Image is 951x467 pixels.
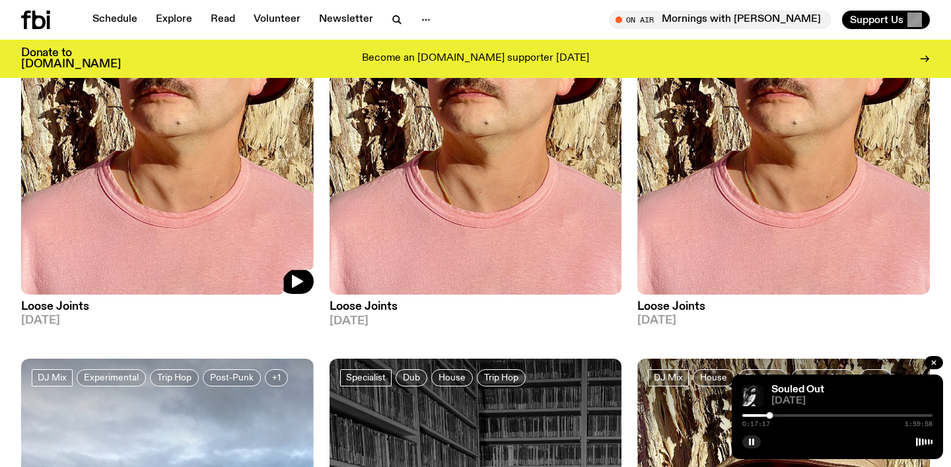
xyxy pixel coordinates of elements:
[738,369,787,386] a: Trip Hop
[21,48,121,70] h3: Donate to [DOMAIN_NAME]
[654,373,683,382] span: DJ Mix
[648,369,689,386] a: DJ Mix
[439,373,466,382] span: House
[246,11,308,29] a: Volunteer
[346,373,386,382] span: Specialist
[842,11,930,29] button: Support Us
[150,369,199,386] a: Trip Hop
[905,421,933,427] span: 1:59:58
[272,373,281,382] span: +1
[21,315,314,326] span: [DATE]
[38,373,67,382] span: DJ Mix
[791,369,855,386] a: Jersey Club
[203,11,243,29] a: Read
[431,369,473,386] a: House
[396,369,427,386] a: Dub
[77,369,146,386] a: Experimental
[850,14,903,26] span: Support Us
[330,295,622,326] a: Loose Joints[DATE]
[771,396,933,406] span: [DATE]
[32,369,73,386] a: DJ Mix
[477,369,526,386] a: Trip Hop
[330,301,622,312] h3: Loose Joints
[771,384,824,395] a: Souled Out
[21,295,314,326] a: Loose Joints[DATE]
[265,369,288,386] button: +1
[798,373,848,382] span: Jersey Club
[84,373,139,382] span: Experimental
[210,373,254,382] span: Post-Punk
[866,373,884,382] span: Jazz
[637,301,930,312] h3: Loose Joints
[484,373,518,382] span: Trip Hop
[340,369,392,386] a: Specialist
[362,53,589,65] p: Become an [DOMAIN_NAME] supporter [DATE]
[637,295,930,326] a: Loose Joints[DATE]
[609,11,831,29] button: On AirMornings with [PERSON_NAME]
[311,11,381,29] a: Newsletter
[746,373,780,382] span: Trip Hop
[203,369,261,386] a: Post-Punk
[157,373,192,382] span: Trip Hop
[700,373,727,382] span: House
[85,11,145,29] a: Schedule
[330,316,622,327] span: [DATE]
[859,369,892,386] a: Jazz
[637,315,930,326] span: [DATE]
[148,11,200,29] a: Explore
[742,421,770,427] span: 0:17:17
[403,373,420,382] span: Dub
[693,369,734,386] a: House
[21,301,314,312] h3: Loose Joints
